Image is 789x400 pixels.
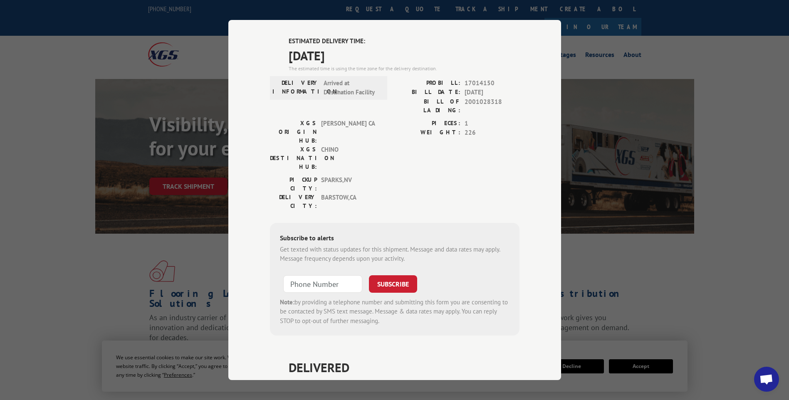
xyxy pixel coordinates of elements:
span: SPARKS , NV [321,175,377,193]
button: SUBSCRIBE [369,275,417,293]
span: CHINO [321,145,377,171]
span: [DATE] [289,46,519,65]
div: Subscribe to alerts [280,233,510,245]
label: PICKUP CITY: [270,175,317,193]
strong: Note: [280,298,294,306]
span: Arrived at Destination Facility [324,79,380,97]
span: DELIVERED [289,358,519,377]
span: [PERSON_NAME] CA [321,119,377,145]
label: XGS ORIGIN HUB: [270,119,317,145]
label: PROBILL: [395,79,460,88]
label: BILL DATE: [395,88,460,97]
span: 1 [465,119,519,128]
div: by providing a telephone number and submitting this form you are consenting to be contacted by SM... [280,298,510,326]
span: 2001028318 [465,97,519,115]
span: 17014150 [465,79,519,88]
label: ESTIMATED DELIVERY TIME: [289,37,519,46]
input: Phone Number [283,275,362,293]
label: WEIGHT: [395,128,460,138]
label: BILL OF LADING: [395,97,460,115]
label: DELIVERY INFORMATION: [272,79,319,97]
label: PIECES: [395,119,460,128]
span: [DATE] [465,88,519,97]
div: Get texted with status updates for this shipment. Message and data rates may apply. Message frequ... [280,245,510,264]
span: BARSTOW , CA [321,193,377,210]
div: The estimated time is using the time zone for the delivery destination. [289,65,519,72]
label: DELIVERY CITY: [270,193,317,210]
span: 226 [465,128,519,138]
label: XGS DESTINATION HUB: [270,145,317,171]
a: Open chat [754,367,779,392]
